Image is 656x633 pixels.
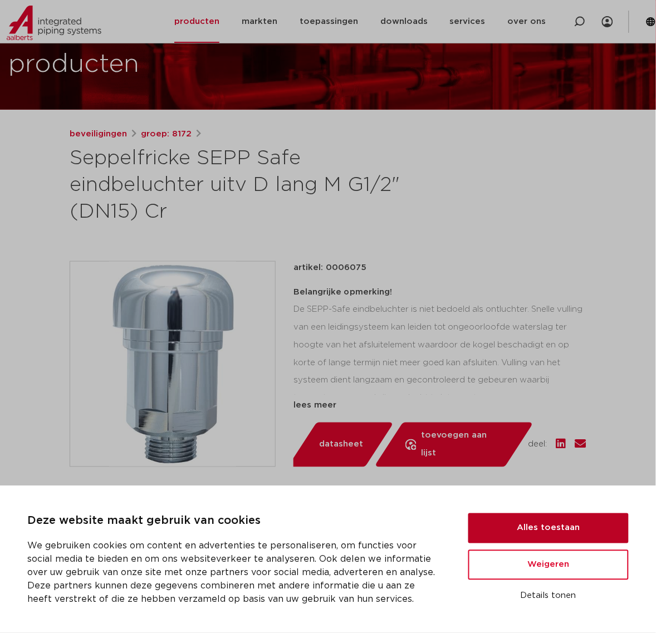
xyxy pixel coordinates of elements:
a: groep: 8172 [141,127,192,141]
img: Product Image for Seppelfricke SEPP Safe eindbeluchter uitv D lang M G1/2" (DN15) Cr [70,262,275,467]
p: Deze website maakt gebruik van cookies [27,513,442,531]
button: Weigeren [468,550,629,580]
button: Details tonen [468,587,629,606]
span: datasheet [319,436,363,454]
span: deel: [528,438,547,452]
a: datasheet [288,423,394,467]
span: toevoegen aan lijst [421,427,503,463]
div: lees meer [293,399,586,413]
h1: producten [8,47,139,82]
h1: Seppelfricke SEPP Safe eindbeluchter uitv D lang M G1/2" (DN15) Cr [70,145,410,225]
button: Alles toestaan [468,513,629,543]
a: beveiligingen [70,127,127,141]
p: artikel: 0006075 [293,261,366,274]
strong: Belangrijke opmerking! [293,288,392,296]
p: We gebruiken cookies om content en advertenties te personaliseren, om functies voor social media ... [27,539,442,606]
div: De SEPP-Safe eindbeluchter is niet bedoeld als ontluchter. Snelle vulling van een leidingsysteem ... [293,283,586,395]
